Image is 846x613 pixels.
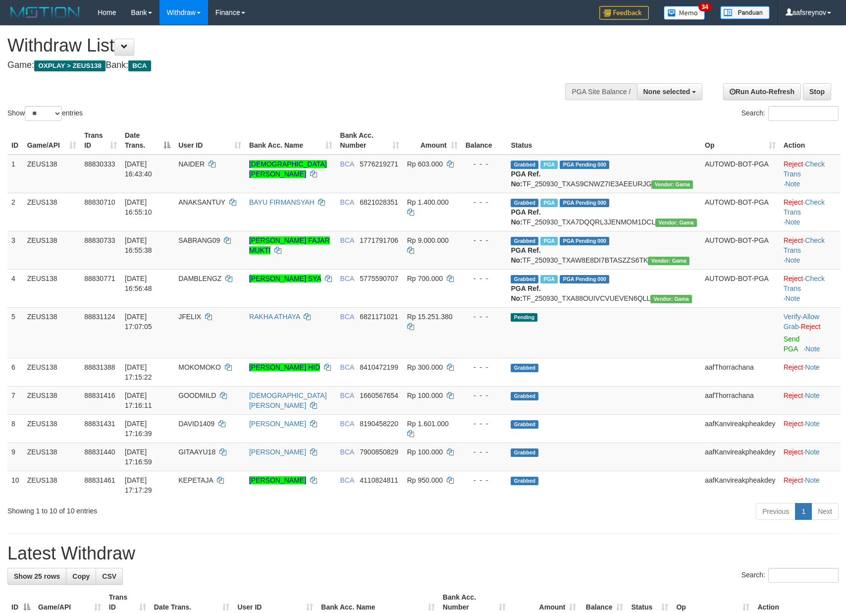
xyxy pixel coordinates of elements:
img: Feedback.jpg [599,6,649,20]
b: PGA Ref. No: [511,284,540,302]
div: - - - [466,475,503,485]
span: 34 [698,2,712,11]
td: ZEUS138 [23,414,80,443]
div: - - - [466,197,503,207]
span: Grabbed [511,199,538,207]
span: 88830733 [84,236,115,244]
span: Vendor URL: https://trx31.1velocity.biz [648,257,689,265]
input: Search: [768,568,839,583]
td: · [780,358,841,386]
th: ID [7,126,23,155]
span: Rp 15.251.380 [407,313,453,321]
span: Marked by aafsolysreylen [540,199,558,207]
button: None selected [637,83,703,100]
a: Reject [784,363,803,371]
th: Date Trans.: activate to sort column descending [121,126,174,155]
div: - - - [466,274,503,283]
td: · · [780,269,841,307]
span: [DATE] 17:17:29 [125,476,152,494]
th: Action [780,126,841,155]
th: Bank Acc. Name: activate to sort column ascending [245,126,336,155]
td: · [780,414,841,443]
span: Rp 1.400.000 [407,198,449,206]
span: Rp 100.000 [407,391,443,399]
td: 1 [7,155,23,193]
a: Reject [784,420,803,428]
span: DAMBLENGZ [178,275,221,282]
span: 88831388 [84,363,115,371]
a: Note [805,345,820,353]
a: Check Trans [784,198,825,216]
a: Note [805,363,820,371]
span: Grabbed [511,275,538,283]
img: panduan.png [720,6,770,19]
td: 8 [7,414,23,443]
span: [DATE] 16:55:38 [125,236,152,254]
a: Note [805,420,820,428]
th: Bank Acc. Number: activate to sort column ascending [336,126,403,155]
td: · [780,471,841,499]
span: GOODMILD [178,391,216,399]
span: Copy 4110824811 to clipboard [360,476,398,484]
h4: Game: Bank: [7,60,554,70]
td: aafThorrachana [701,358,780,386]
a: Note [786,256,800,264]
span: 88830771 [84,275,115,282]
a: Reject [784,476,803,484]
td: aafKanvireakpheakdey [701,414,780,443]
span: Vendor URL: https://trx31.1velocity.biz [655,219,697,227]
a: Note [786,180,800,188]
a: Check Trans [784,236,825,254]
span: JFELIX [178,313,201,321]
a: Allow Grab [784,313,819,331]
a: Note [805,476,820,484]
span: 88831440 [84,448,115,456]
span: Grabbed [511,392,538,400]
div: - - - [466,235,503,245]
td: ZEUS138 [23,471,80,499]
td: AUTOWD-BOT-PGA [701,269,780,307]
td: · · [780,307,841,358]
div: - - - [466,447,503,457]
th: Trans ID: activate to sort column ascending [80,126,121,155]
a: Previous [756,503,795,520]
span: Rp 1.601.000 [407,420,449,428]
span: OXPLAY > ZEUS138 [34,60,106,71]
a: RAKHA ATHAYA [249,313,300,321]
a: Reject [801,323,821,331]
span: ANAKSANTUY [178,198,225,206]
span: GITAAYU18 [178,448,215,456]
div: - - - [466,362,503,372]
span: BCA [340,313,354,321]
td: 2 [7,193,23,231]
a: Send PGA [784,335,800,353]
div: - - - [466,159,503,169]
span: 88831431 [84,420,115,428]
td: ZEUS138 [23,155,80,193]
a: [PERSON_NAME] SYA [249,275,321,282]
td: TF_250930_TXAS9CNWZ7IE3AEEURJG [507,155,701,193]
span: Marked by aafsolysreylen [540,237,558,245]
span: Marked by aafsolysreylen [540,275,558,283]
input: Search: [768,106,839,121]
span: Rp 603.000 [407,160,443,168]
span: 88830333 [84,160,115,168]
a: Stop [803,83,831,100]
td: · · [780,155,841,193]
span: Copy [72,572,90,580]
span: [DATE] 17:16:39 [125,420,152,438]
th: Game/API: activate to sort column ascending [23,126,80,155]
td: ZEUS138 [23,193,80,231]
span: BCA [340,160,354,168]
a: [PERSON_NAME] [249,476,306,484]
div: PGA Site Balance / [565,83,636,100]
td: ZEUS138 [23,307,80,358]
span: [DATE] 16:56:48 [125,275,152,292]
a: [DEMOGRAPHIC_DATA][PERSON_NAME] [249,391,327,409]
td: ZEUS138 [23,231,80,269]
td: AUTOWD-BOT-PGA [701,155,780,193]
span: [DATE] 17:16:59 [125,448,152,466]
b: PGA Ref. No: [511,246,540,264]
td: 6 [7,358,23,386]
a: Reject [784,275,803,282]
